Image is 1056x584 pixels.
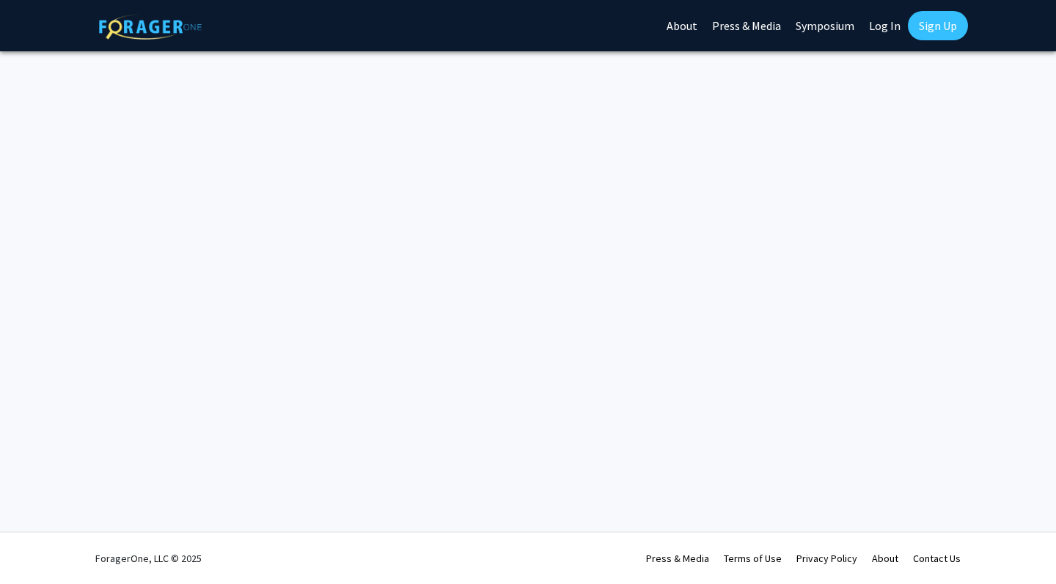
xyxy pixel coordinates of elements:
a: Terms of Use [724,552,782,565]
a: Privacy Policy [796,552,857,565]
div: ForagerOne, LLC © 2025 [95,533,202,584]
a: About [872,552,898,565]
a: Contact Us [913,552,961,565]
a: Press & Media [646,552,709,565]
a: Sign Up [908,11,968,40]
img: ForagerOne Logo [99,14,202,40]
iframe: Chat [994,518,1045,573]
